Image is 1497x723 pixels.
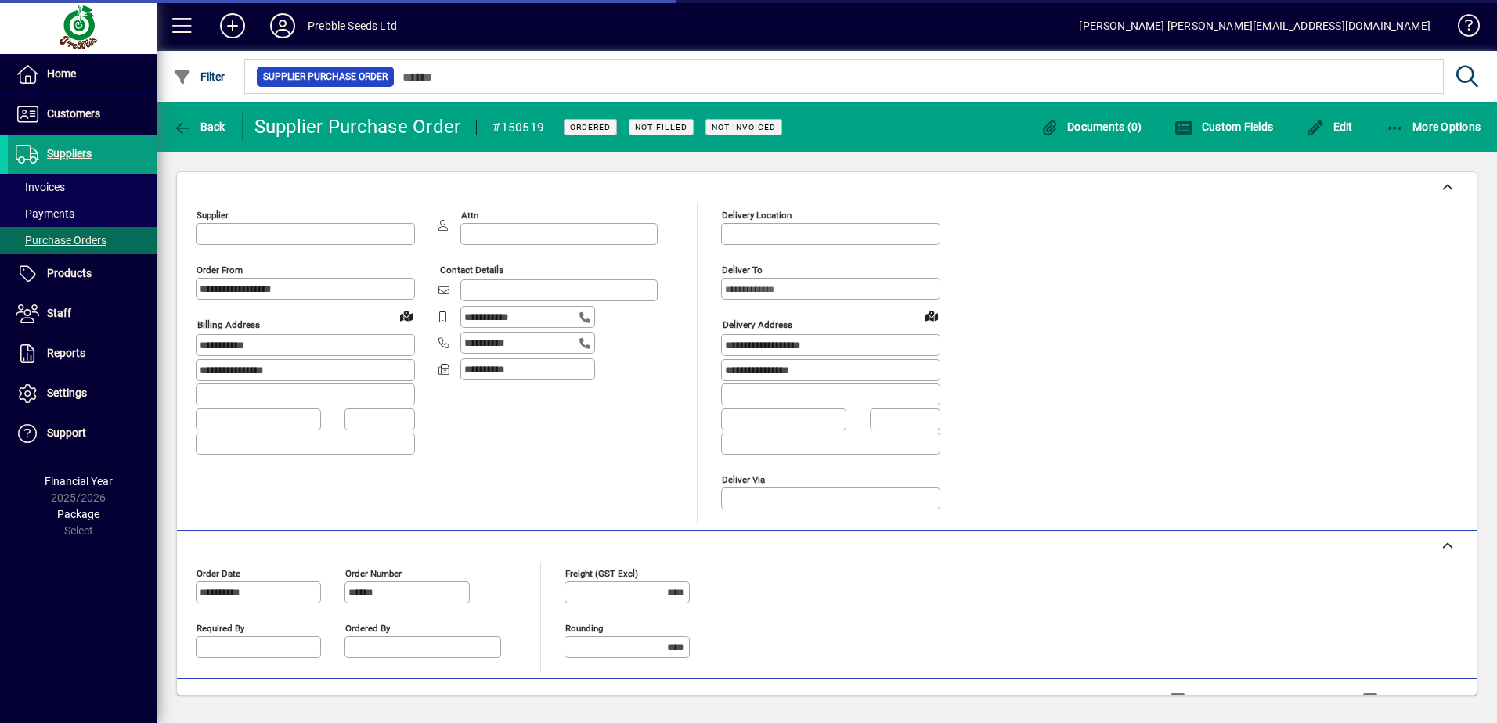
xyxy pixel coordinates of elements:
mat-label: Rounding [565,622,603,633]
span: Package [57,508,99,520]
button: Custom Fields [1171,113,1277,141]
span: Documents (0) [1041,120,1142,133]
span: Customers [47,107,100,120]
mat-label: Order from [197,264,243,275]
span: Invoices [16,181,65,193]
span: Staff [47,307,71,319]
mat-label: Required by [197,622,244,633]
button: Edit [1302,113,1357,141]
span: Suppliers [47,147,92,160]
a: Customers [8,95,157,134]
a: Invoices [8,174,157,200]
span: Payments [16,207,74,220]
div: Prebble Seeds Ltd [308,13,397,38]
label: Show Line Volumes/Weights [1189,692,1335,708]
span: Supplier Purchase Order [263,69,388,85]
span: Edit [1306,120,1353,133]
div: Supplier Purchase Order [254,114,461,139]
span: Not Filled [635,122,687,132]
button: Filter [169,63,229,91]
span: Home [47,67,76,80]
span: Reports [47,347,85,359]
div: #150519 [492,115,544,140]
div: [PERSON_NAME] [PERSON_NAME][EMAIL_ADDRESS][DOMAIN_NAME] [1079,13,1430,38]
mat-label: Supplier [197,210,229,221]
span: Not Invoiced [712,122,776,132]
button: More Options [1382,113,1485,141]
mat-label: Ordered by [345,622,390,633]
a: View on map [394,303,419,328]
a: Support [8,414,157,453]
a: Payments [8,200,157,227]
button: Add [207,12,258,40]
mat-label: Deliver To [722,264,763,275]
span: Custom Fields [1174,120,1273,133]
label: Compact View [1381,692,1457,708]
a: Purchase Orders [8,227,157,254]
mat-label: Freight (GST excl) [565,567,638,578]
app-page-header-button: Back [157,113,243,141]
mat-label: Order date [197,567,240,578]
span: Support [47,426,86,439]
mat-label: Delivery Location [722,210,792,221]
span: Settings [47,387,87,399]
span: Back [173,120,225,133]
a: View on map [919,303,944,328]
button: Documents (0) [1037,113,1146,141]
span: Filter [173,70,225,83]
a: Knowledge Base [1446,3,1477,54]
mat-label: Order number [345,567,402,578]
a: Reports [8,334,157,373]
mat-label: Deliver via [722,473,765,484]
a: Products [8,254,157,293]
span: More Options [1386,120,1481,133]
button: Profile [258,12,308,40]
span: Ordered [570,122,611,132]
button: Back [169,113,229,141]
span: Financial Year [45,475,113,487]
a: Staff [8,294,157,333]
mat-label: Attn [461,210,478,221]
a: Settings [8,374,157,413]
a: Home [8,55,157,94]
span: Products [47,267,92,279]
span: Purchase Orders [16,234,106,246]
